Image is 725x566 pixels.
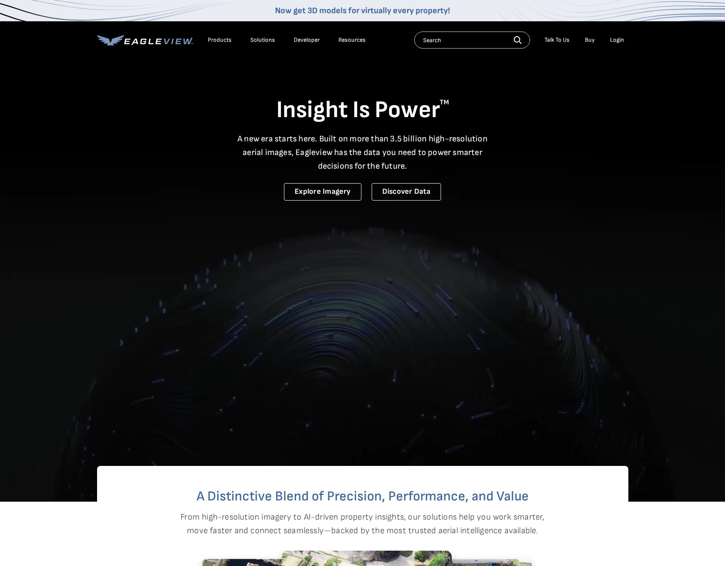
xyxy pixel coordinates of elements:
a: Discover Data [372,183,441,201]
div: Resources [338,36,366,44]
a: Buy [585,36,595,44]
p: A new era starts here. Built on more than 3.5 billion high-resolution aerial images, Eagleview ha... [232,132,493,173]
p: From high-resolution imagery to AI-driven property insights, our solutions help you work smarter,... [181,510,545,537]
div: Login [610,36,624,44]
div: Products [208,36,232,44]
a: Explore Imagery [284,183,361,201]
sup: TM [440,98,449,106]
a: Developer [294,36,320,44]
h1: Insight Is Power [97,95,628,125]
a: Now get 3D models for virtually every property! [275,6,450,16]
div: Solutions [250,36,275,44]
input: Search [414,32,530,49]
div: Talk To Us [544,36,570,44]
h2: A Distinctive Blend of Precision, Performance, and Value [131,490,594,503]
